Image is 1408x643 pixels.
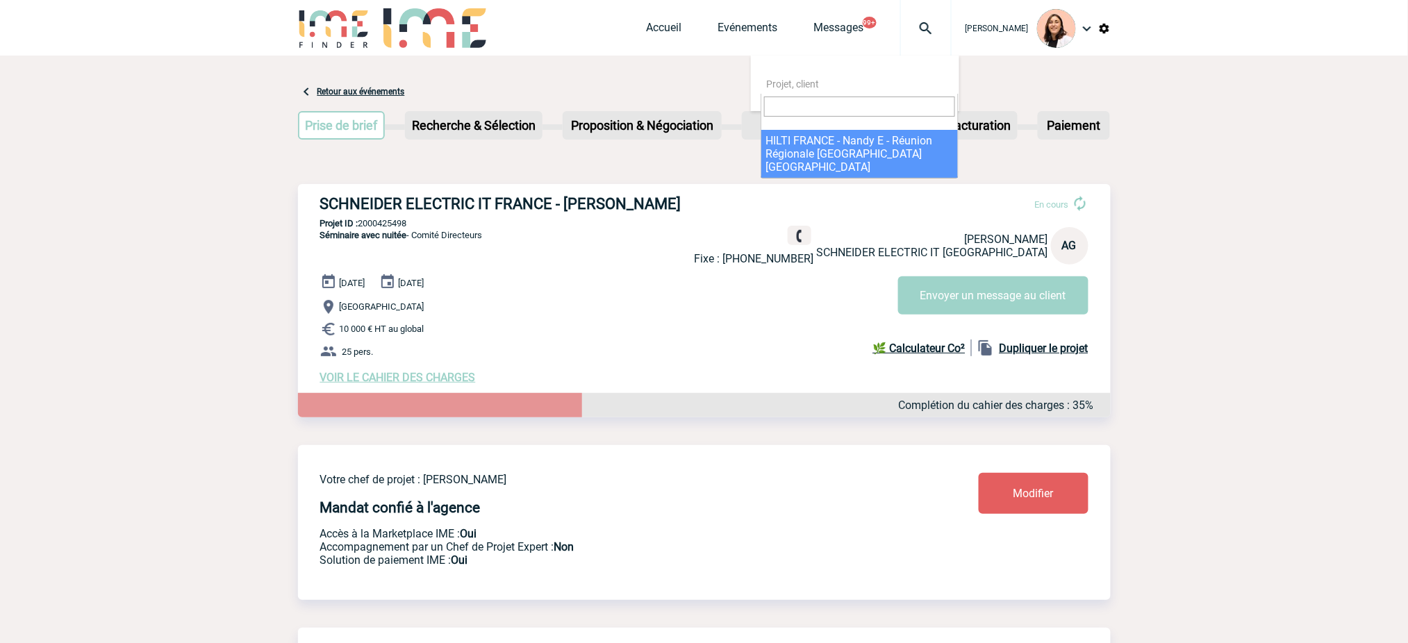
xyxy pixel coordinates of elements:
span: 25 pers. [342,346,374,357]
span: [GEOGRAPHIC_DATA] [340,302,424,312]
p: 2000425498 [298,218,1111,228]
p: Accès à la Marketplace IME : [320,527,897,540]
span: - Comité Directeurs [320,230,483,240]
b: Dupliquer le projet [1000,342,1088,355]
li: HILTI FRANCE - Nandy E - Réunion Régionale [GEOGRAPHIC_DATA] [GEOGRAPHIC_DATA] [761,130,958,178]
p: Devis [743,112,813,138]
button: Envoyer un message au client [898,276,1088,315]
span: [PERSON_NAME] [966,24,1029,33]
span: SCHNEIDER ELECTRIC IT [GEOGRAPHIC_DATA] [817,246,1048,259]
b: Oui [461,527,477,540]
span: En cours [1035,199,1069,210]
span: Modifier [1013,487,1054,500]
a: Accueil [647,21,682,40]
span: [DATE] [399,278,424,288]
img: fixe.png [793,230,806,242]
span: 10 000 € HT au global [340,324,424,335]
p: Votre chef de projet : [PERSON_NAME] [320,473,897,486]
b: Non [554,540,574,553]
h3: SCHNEIDER ELECTRIC IT FRANCE - [PERSON_NAME] [320,195,737,212]
p: Prestation payante [320,540,897,553]
p: Conformité aux process achat client, Prise en charge de la facturation, Mutualisation de plusieur... [320,553,897,567]
h4: Mandat confié à l'agence [320,499,481,516]
p: Fixe : [PHONE_NUMBER] [695,252,814,265]
b: Oui [452,553,468,567]
p: Proposition & Négociation [564,112,720,138]
span: [DATE] [340,278,365,288]
a: Evénements [718,21,778,40]
span: Projet, client [767,78,820,90]
a: 🌿 Calculateur Co² [873,340,972,356]
p: Facturation [942,112,1016,138]
img: file_copy-black-24dp.png [977,340,994,356]
a: Messages [814,21,864,40]
img: IME-Finder [298,8,370,48]
span: AG [1062,239,1077,252]
span: [PERSON_NAME] [965,233,1048,246]
a: VOIR LE CAHIER DES CHARGES [320,371,476,384]
p: Prise de brief [299,112,384,138]
img: 129834-0.png [1037,9,1076,48]
p: Recherche & Sélection [406,112,541,138]
a: Retour aux événements [317,87,405,97]
b: 🌿 Calculateur Co² [873,342,966,355]
button: 99+ [863,17,877,28]
span: Séminaire avec nuitée [320,230,407,240]
b: Projet ID : [320,218,358,228]
p: Paiement [1039,112,1109,138]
